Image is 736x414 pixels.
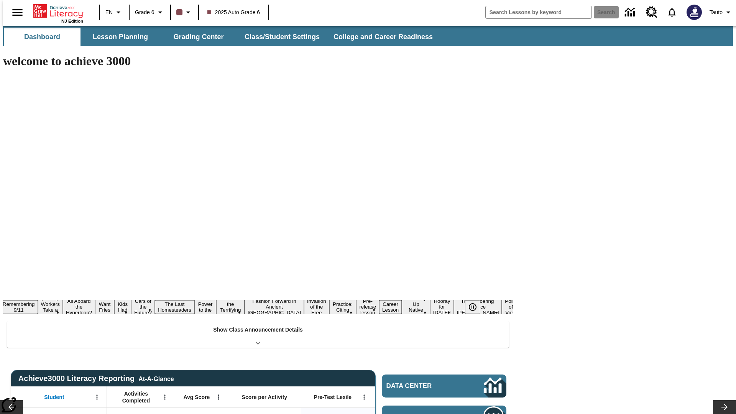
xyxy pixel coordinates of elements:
span: Avg Score [183,394,210,401]
button: Open Menu [91,391,103,403]
button: Slide 3 Labor Day: Workers Take a Stand [38,294,63,320]
button: Pause [465,300,480,314]
button: Slide 7 Cars of the Future? [131,297,155,317]
p: Show Class Announcement Details [213,326,303,334]
button: Slide 9 Solar Power to the People [194,294,217,320]
button: Slide 18 Remembering Justice O'Connor [454,297,502,317]
button: Slide 14 Pre-release lesson [356,297,379,317]
span: Grade 6 [135,8,154,16]
span: NJ Edition [61,19,83,23]
button: College and Career Readiness [327,28,439,46]
button: Slide 12 The Invasion of the Free CD [304,291,329,322]
span: Tauto [710,8,723,16]
button: Slide 4 All Aboard the Hyperloop? [63,297,95,317]
button: Language: EN, Select a language [102,5,127,19]
button: Open Menu [213,391,224,403]
span: 2025 Auto Grade 6 [207,8,260,16]
button: Slide 6 Dirty Jobs Kids Had To Do [114,289,131,325]
a: Data Center [382,375,506,398]
span: Achieve3000 Literacy Reporting [18,374,174,383]
span: Pre-Test Lexile [314,394,352,401]
button: Slide 13 Mixed Practice: Citing Evidence [329,294,356,320]
button: Open Menu [358,391,370,403]
div: Home [33,3,83,23]
button: Slide 5 Do You Want Fries With That? [95,289,114,325]
button: Class color is dark brown. Change class color [173,5,196,19]
div: At-A-Glance [138,374,174,383]
span: EN [105,8,113,16]
h1: welcome to achieve 3000 [3,54,513,68]
button: Open side menu [6,1,29,24]
img: Avatar [687,5,702,20]
button: Grade: Grade 6, Select a grade [132,5,168,19]
button: Slide 10 Attack of the Terrifying Tomatoes [216,294,245,320]
button: Slide 11 Fashion Forward in Ancient Rome [245,297,304,317]
button: Lesson Planning [82,28,159,46]
button: Slide 15 Career Lesson [379,300,402,314]
span: Student [44,394,64,401]
button: Dashboard [4,28,80,46]
input: search field [486,6,591,18]
button: Lesson carousel, Next [713,400,736,414]
button: Slide 19 Point of View [502,297,519,317]
span: Data Center [386,382,458,390]
button: Slide 16 Cooking Up Native Traditions [402,294,430,320]
a: Data Center [620,2,641,23]
button: Open Menu [159,391,171,403]
button: Slide 17 Hooray for Constitution Day! [430,297,454,317]
div: Show Class Announcement Details [7,321,509,348]
button: Select a new avatar [682,2,706,22]
button: Class/Student Settings [238,28,326,46]
button: Profile/Settings [706,5,736,19]
a: Home [33,3,83,19]
span: Score per Activity [242,394,287,401]
button: Grading Center [160,28,237,46]
div: Pause [465,300,488,314]
a: Notifications [662,2,682,22]
div: SubNavbar [3,26,733,46]
a: Resource Center, Will open in new tab [641,2,662,23]
button: Slide 8 The Last Homesteaders [155,300,194,314]
div: SubNavbar [3,28,440,46]
span: Activities Completed [111,390,161,404]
